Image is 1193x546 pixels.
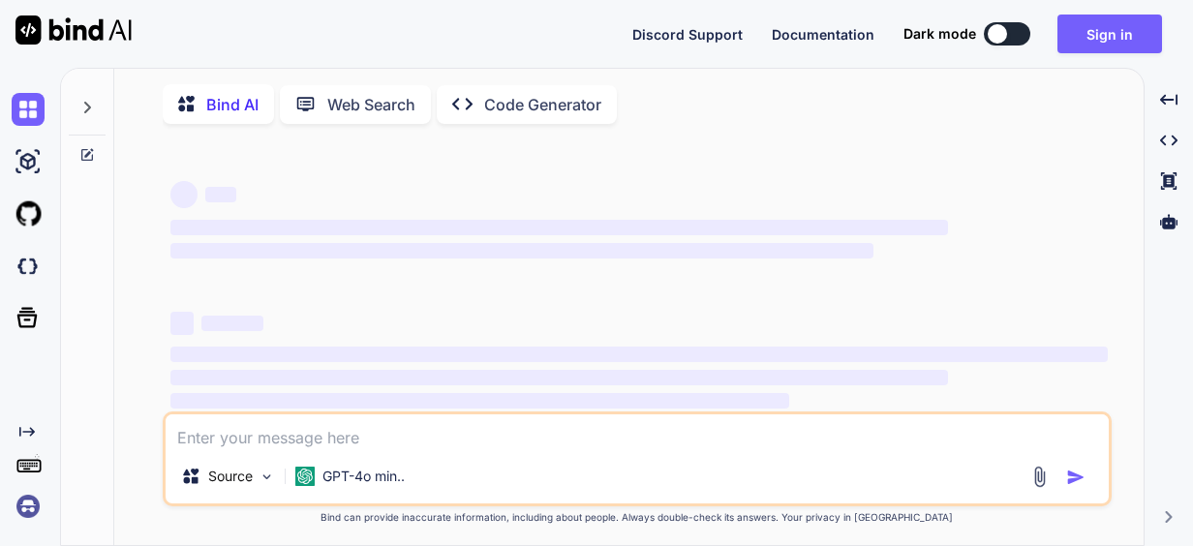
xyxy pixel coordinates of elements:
[12,93,45,126] img: chat
[1028,466,1051,488] img: attachment
[484,93,601,116] p: Code Generator
[12,250,45,283] img: darkCloudIdeIcon
[295,467,315,486] img: GPT-4o mini
[322,467,405,486] p: GPT-4o min..
[170,220,948,235] span: ‌
[12,145,45,178] img: ai-studio
[12,197,45,230] img: githubLight
[632,24,743,45] button: Discord Support
[15,15,132,45] img: Bind AI
[208,467,253,486] p: Source
[170,370,948,385] span: ‌
[772,26,874,43] span: Documentation
[201,316,263,331] span: ‌
[12,490,45,523] img: signin
[1066,468,1086,487] img: icon
[170,393,789,409] span: ‌
[170,347,1108,362] span: ‌
[259,469,275,485] img: Pick Models
[903,24,976,44] span: Dark mode
[772,24,874,45] button: Documentation
[163,510,1112,525] p: Bind can provide inaccurate information, including about people. Always double-check its answers....
[170,243,873,258] span: ‌
[1057,15,1162,53] button: Sign in
[170,312,194,335] span: ‌
[205,187,236,202] span: ‌
[170,181,198,208] span: ‌
[327,93,415,116] p: Web Search
[206,93,259,116] p: Bind AI
[632,26,743,43] span: Discord Support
